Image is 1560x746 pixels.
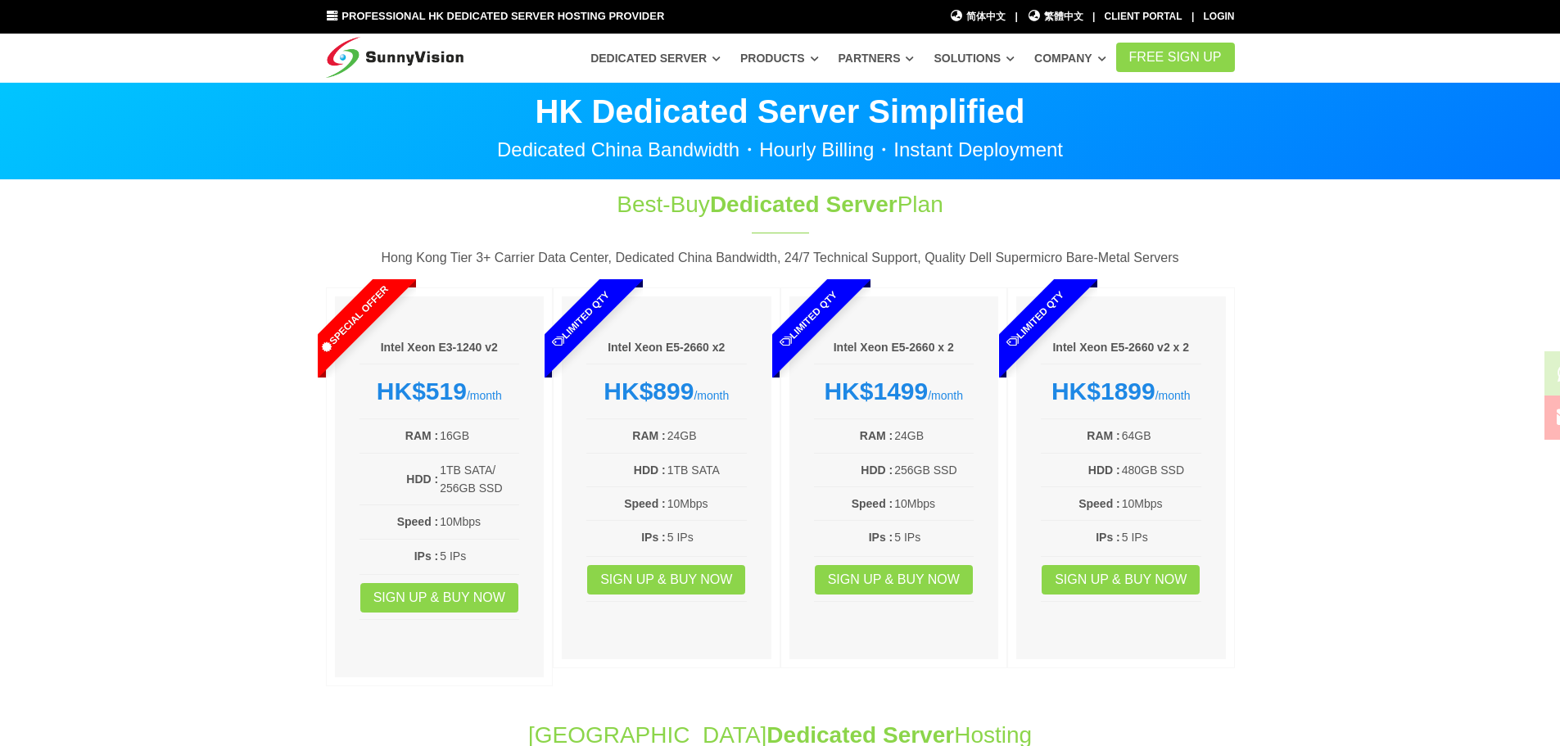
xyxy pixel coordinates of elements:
[1041,340,1201,356] h6: Intel Xeon E5-2660 v2 x 2
[641,531,666,544] b: IPs :
[326,247,1235,269] p: Hong Kong Tier 3+ Carrier Data Center, Dedicated China Bandwidth, 24/7 Technical Support, Quality...
[326,95,1235,128] p: HK Dedicated Server Simplified
[634,463,666,477] b: HDD :
[739,251,877,388] span: Limited Qty
[814,377,974,406] div: /month
[740,43,819,73] a: Products
[710,192,898,217] span: Dedicated Server
[667,426,747,445] td: 24GB
[590,43,721,73] a: Dedicated Server
[1096,531,1120,544] b: IPs :
[406,472,438,486] b: HDD :
[1105,11,1182,22] a: Client Portal
[1027,9,1083,25] a: 繁體中文
[934,43,1015,73] a: Solutions
[439,460,519,499] td: 1TB SATA/ 256GB SSD
[893,527,974,547] td: 5 IPs
[861,463,893,477] b: HDD :
[869,531,893,544] b: IPs :
[397,515,439,528] b: Speed :
[587,565,745,595] a: Sign up & Buy Now
[586,340,747,356] h6: Intel Xeon E5-2660 x2
[285,251,423,388] span: Special Offer
[439,512,519,531] td: 10Mbps
[1121,494,1201,513] td: 10Mbps
[839,43,915,73] a: Partners
[1121,460,1201,480] td: 480GB SSD
[1042,565,1200,595] a: Sign up & Buy Now
[1034,43,1106,73] a: Company
[1087,429,1119,442] b: RAM :
[1092,9,1095,25] li: |
[1015,9,1017,25] li: |
[326,140,1235,160] p: Dedicated China Bandwidth・Hourly Billing・Instant Deployment
[360,583,518,613] a: Sign up & Buy Now
[405,429,438,442] b: RAM :
[814,340,974,356] h6: Intel Xeon E5-2660 x 2
[893,460,974,480] td: 256GB SSD
[815,565,973,595] a: Sign up & Buy Now
[1204,11,1235,22] a: Login
[1051,378,1155,405] strong: HK$1899
[667,527,747,547] td: 5 IPs
[667,494,747,513] td: 10Mbps
[893,494,974,513] td: 10Mbps
[377,378,467,405] strong: HK$519
[439,426,519,445] td: 16GB
[624,497,666,510] b: Speed :
[513,251,650,388] span: Limited Qty
[893,426,974,445] td: 24GB
[1121,527,1201,547] td: 5 IPs
[1191,9,1194,25] li: |
[1078,497,1120,510] b: Speed :
[824,378,928,405] strong: HK$1499
[667,460,747,480] td: 1TB SATA
[950,9,1006,25] a: 简体中文
[414,549,439,563] b: IPs :
[439,546,519,566] td: 5 IPs
[632,429,665,442] b: RAM :
[1088,463,1120,477] b: HDD :
[359,340,520,356] h6: Intel Xeon E3-1240 v2
[860,429,893,442] b: RAM :
[967,251,1105,388] span: Limited Qty
[586,377,747,406] div: /month
[604,378,694,405] strong: HK$899
[359,377,520,406] div: /month
[1041,377,1201,406] div: /month
[1121,426,1201,445] td: 64GB
[852,497,893,510] b: Speed :
[1116,43,1235,72] a: FREE Sign Up
[508,188,1053,220] h1: Best-Buy Plan
[341,10,664,22] span: Professional HK Dedicated Server Hosting Provider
